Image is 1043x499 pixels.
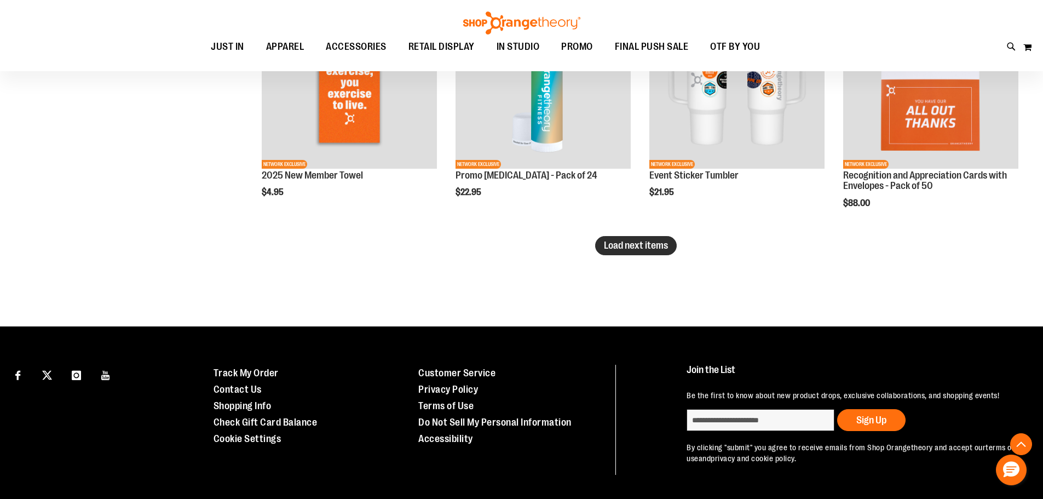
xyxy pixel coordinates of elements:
[595,236,677,255] button: Load next items
[8,365,27,384] a: Visit our Facebook page
[418,384,478,395] a: Privacy Policy
[711,454,796,463] a: privacy and cookie policy.
[262,170,363,181] a: 2025 New Member Towel
[843,160,889,169] span: NETWORK EXCLUSIVE
[214,400,272,411] a: Shopping Info
[649,170,739,181] a: Event Sticker Tumbler
[649,187,676,197] span: $21.95
[497,35,540,59] span: IN STUDIO
[462,12,582,35] img: Shop Orangetheory
[699,35,771,60] a: OTF BY YOU
[214,368,279,378] a: Track My Order
[211,35,244,59] span: JUST IN
[42,370,52,380] img: Twitter
[456,160,501,169] span: NETWORK EXCLUSIVE
[649,160,695,169] span: NETWORK EXCLUSIVE
[418,400,474,411] a: Terms of Use
[687,390,1018,401] p: Be the first to know about new product drops, exclusive collaborations, and shopping events!
[843,198,872,208] span: $88.00
[687,409,834,431] input: enter email
[38,365,57,384] a: Visit our X page
[837,409,906,431] button: Sign Up
[550,35,604,60] a: PROMO
[687,365,1018,385] h4: Join the List
[604,35,700,60] a: FINAL PUSH SALE
[315,35,397,60] a: ACCESSORIES
[687,442,1018,464] p: By clicking "submit" you agree to receive emails from Shop Orangetheory and accept our and
[456,170,597,181] a: Promo [MEDICAL_DATA] - Pack of 24
[255,35,315,60] a: APPAREL
[214,433,281,444] a: Cookie Settings
[214,384,262,395] a: Contact Us
[1010,433,1032,455] button: Back To Top
[604,240,668,251] span: Load next items
[843,170,1007,192] a: Recognition and Appreciation Cards with Envelopes - Pack of 50
[214,417,318,428] a: Check Gift Card Balance
[266,35,304,59] span: APPAREL
[486,35,551,60] a: IN STUDIO
[326,35,387,59] span: ACCESSORIES
[397,35,486,60] a: RETAIL DISPLAY
[96,365,116,384] a: Visit our Youtube page
[418,368,495,378] a: Customer Service
[408,35,475,59] span: RETAIL DISPLAY
[262,187,285,197] span: $4.95
[200,35,255,59] a: JUST IN
[561,35,593,59] span: PROMO
[996,455,1027,485] button: Hello, have a question? Let’s chat.
[418,433,473,444] a: Accessibility
[67,365,86,384] a: Visit our Instagram page
[710,35,760,59] span: OTF BY YOU
[418,417,572,428] a: Do Not Sell My Personal Information
[456,187,483,197] span: $22.95
[262,160,307,169] span: NETWORK EXCLUSIVE
[856,415,886,426] span: Sign Up
[615,35,689,59] span: FINAL PUSH SALE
